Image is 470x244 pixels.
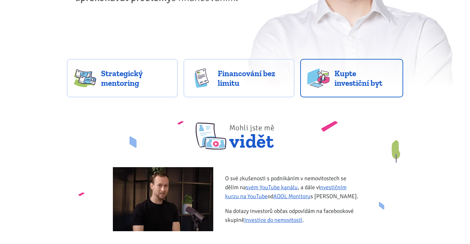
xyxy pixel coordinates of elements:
[307,69,330,88] img: flats
[273,193,310,200] a: ADOL Monitoru
[184,59,294,97] a: Financování bez limitu
[229,123,275,133] span: Mohli jste mě
[244,216,302,224] a: Investice do nemovitostí
[67,59,178,97] a: Strategický mentoring
[218,69,287,88] span: Financování bez limitu
[300,59,403,97] a: Kupte investiční byt
[225,207,360,224] p: Na dotazy investorů občas odpovídám na facebookové skupině .
[191,69,213,88] img: finance
[101,69,171,88] span: Strategický mentoring
[229,115,275,150] span: vidět
[74,69,96,88] img: strategy
[334,69,396,88] span: Kupte investiční byt
[225,174,360,201] p: O své zkušenosti s podnikáním v nemovitostech se dělím na , a dále v od s [PERSON_NAME].
[246,184,298,191] a: svém YouTube kanálu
